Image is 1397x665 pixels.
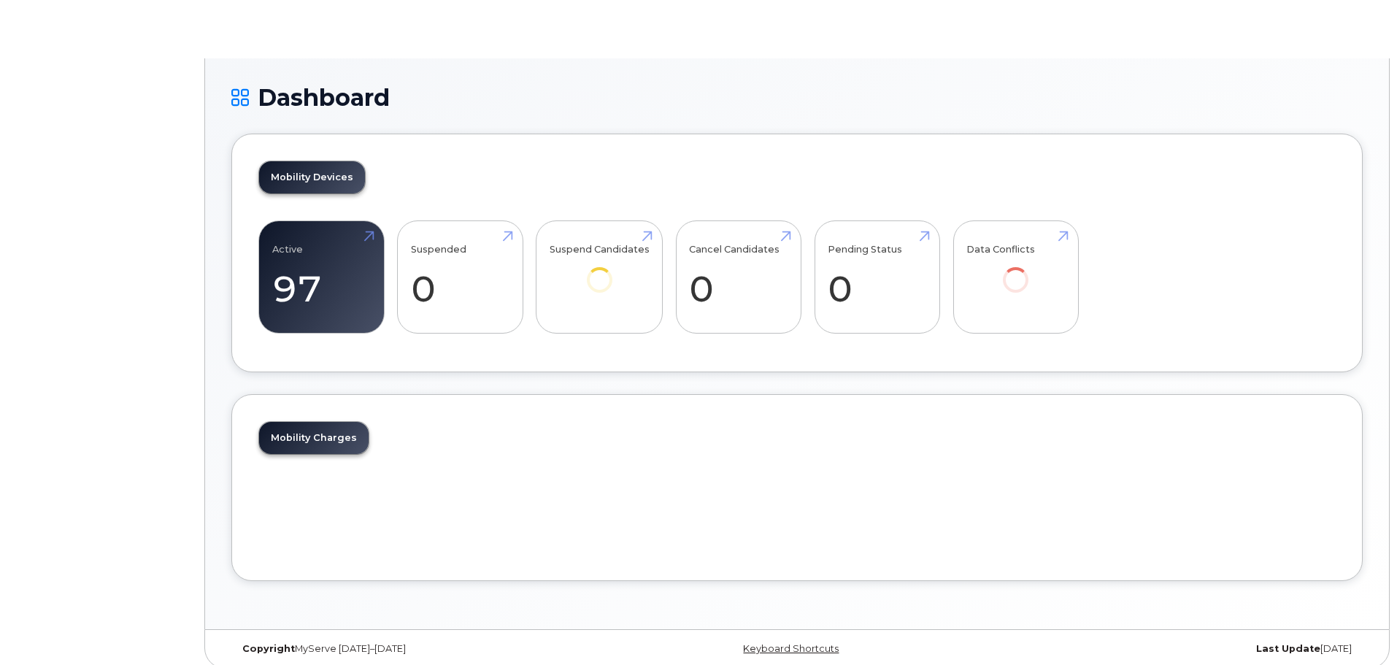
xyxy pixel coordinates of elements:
[550,229,650,313] a: Suspend Candidates
[743,643,839,654] a: Keyboard Shortcuts
[1256,643,1320,654] strong: Last Update
[689,229,788,326] a: Cancel Candidates 0
[828,229,926,326] a: Pending Status 0
[231,85,1363,110] h1: Dashboard
[259,422,369,454] a: Mobility Charges
[985,643,1363,655] div: [DATE]
[242,643,295,654] strong: Copyright
[231,643,609,655] div: MyServe [DATE]–[DATE]
[259,161,365,193] a: Mobility Devices
[966,229,1065,313] a: Data Conflicts
[411,229,509,326] a: Suspended 0
[272,229,371,326] a: Active 97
